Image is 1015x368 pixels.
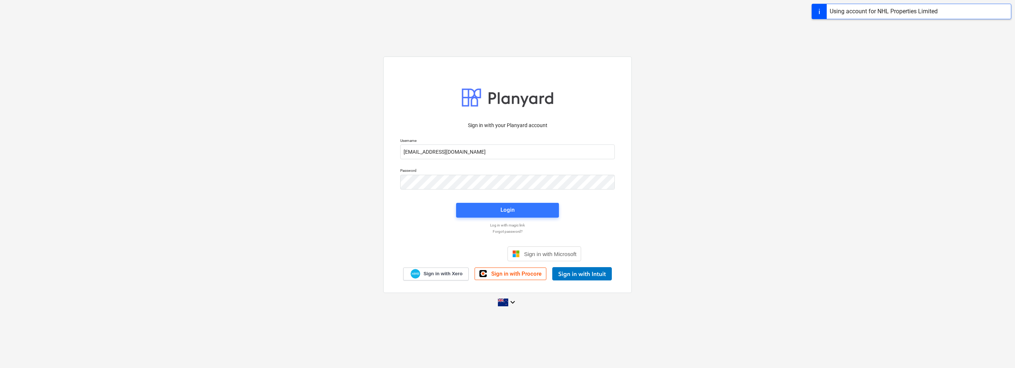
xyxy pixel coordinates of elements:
[397,229,618,234] a: Forgot password?
[411,269,420,279] img: Xero logo
[524,251,577,257] span: Sign in with Microsoft
[400,138,615,144] p: Username
[424,270,462,277] span: Sign in with Xero
[508,298,517,307] i: keyboard_arrow_down
[456,203,559,218] button: Login
[491,270,542,277] span: Sign in with Procore
[830,7,938,16] div: Using account for NHL Properties Limited
[500,205,515,215] div: Login
[400,122,615,129] p: Sign in with your Planyard account
[403,268,469,280] a: Sign in with Xero
[430,246,505,262] iframe: Sign in with Google Button
[397,223,618,228] a: Log in with magic link
[475,268,546,280] a: Sign in with Procore
[400,144,615,159] input: Username
[400,168,615,174] p: Password
[512,250,520,258] img: Microsoft logo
